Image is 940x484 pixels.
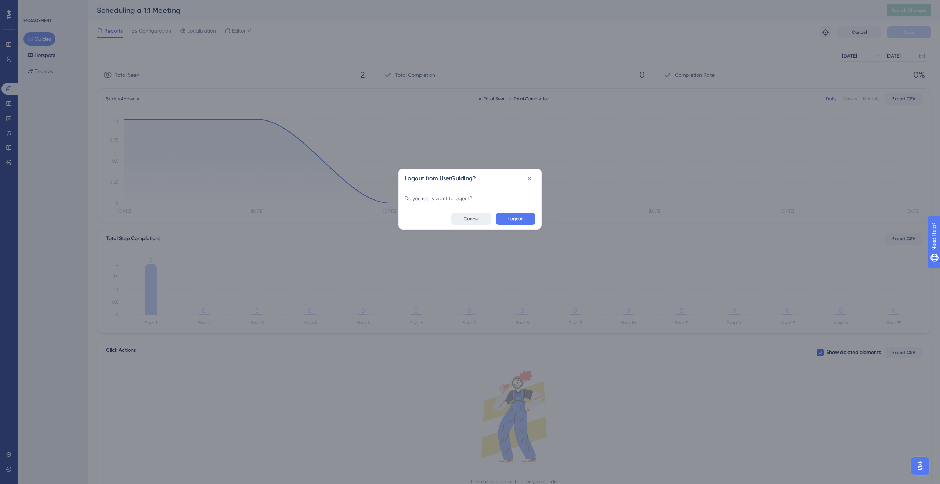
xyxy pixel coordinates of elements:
[464,216,479,222] span: Cancel
[17,2,46,11] span: Need Help?
[508,216,523,222] span: Logout
[909,455,931,477] iframe: UserGuiding AI Assistant Launcher
[405,174,476,183] h2: Logout from UserGuiding?
[405,194,535,203] div: Do you really want to logout?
